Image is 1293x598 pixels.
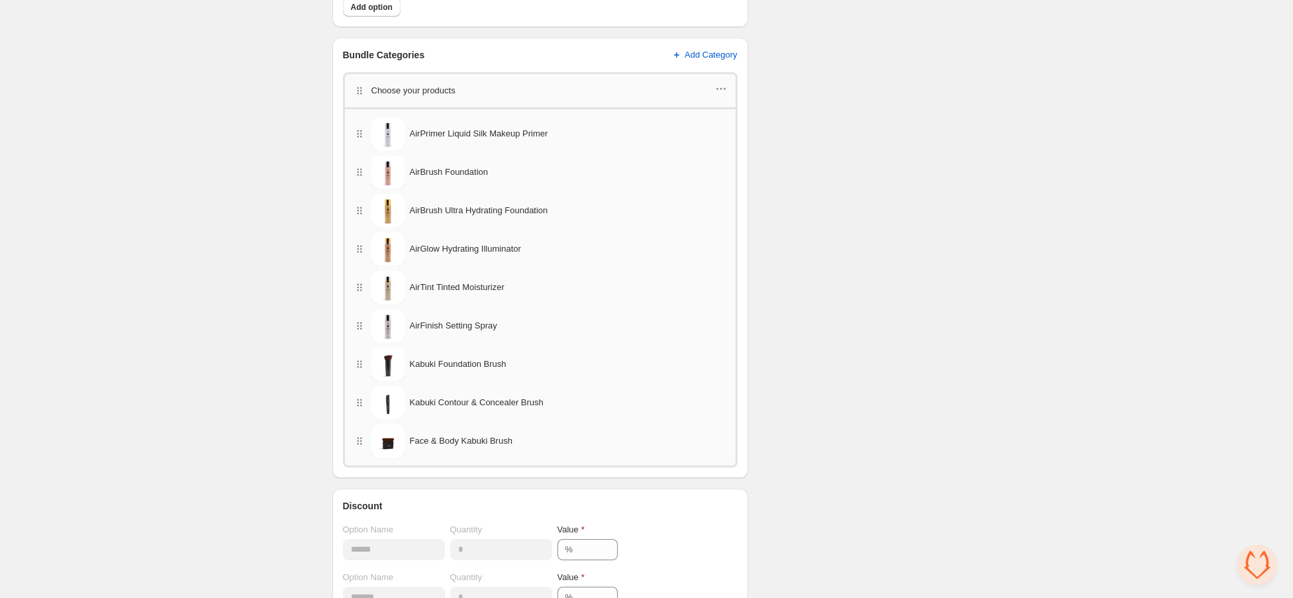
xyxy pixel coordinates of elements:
[410,166,489,179] span: AirBrush Foundation
[351,2,393,13] span: Add option
[343,571,394,584] label: Option Name
[371,232,405,266] img: AirGlow Hydrating Illuminator
[343,523,394,536] label: Option Name
[410,127,548,140] span: AirPrimer Liquid Silk Makeup Primer
[565,543,573,556] div: %
[371,117,405,150] img: AirPrimer Liquid Silk Makeup Primer
[410,242,521,256] span: AirGlow Hydrating Illuminator
[662,44,745,66] button: Add Category
[343,499,738,513] h3: Discount
[371,194,405,227] img: AirBrush Ultra Hydrating Foundation
[410,358,506,371] span: Kabuki Foundation Brush
[557,571,585,584] label: Value
[450,523,482,536] label: Quantity
[371,271,405,304] img: AirTint Tinted Moisturizer
[410,434,512,448] span: Face & Body Kabuki Brush
[410,396,544,409] span: Kabuki Contour & Concealer Brush
[371,84,455,97] p: Choose your products
[1237,545,1277,585] a: Open chat
[410,281,504,294] span: AirTint Tinted Moisturizer
[343,48,425,62] h3: Bundle Categories
[450,571,482,584] label: Quantity
[685,50,738,60] span: Add Category
[371,309,405,342] img: AirFinish Setting Spray
[371,156,405,189] img: AirBrush Foundation
[371,424,405,458] img: Face & Body Kabuki Brush
[557,523,585,536] label: Value
[410,204,548,217] span: AirBrush Ultra Hydrating Foundation
[371,386,405,419] img: Kabuki Contour & Concealer Brush
[410,319,497,332] span: AirFinish Setting Spray
[371,348,405,381] img: Kabuki Foundation Brush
